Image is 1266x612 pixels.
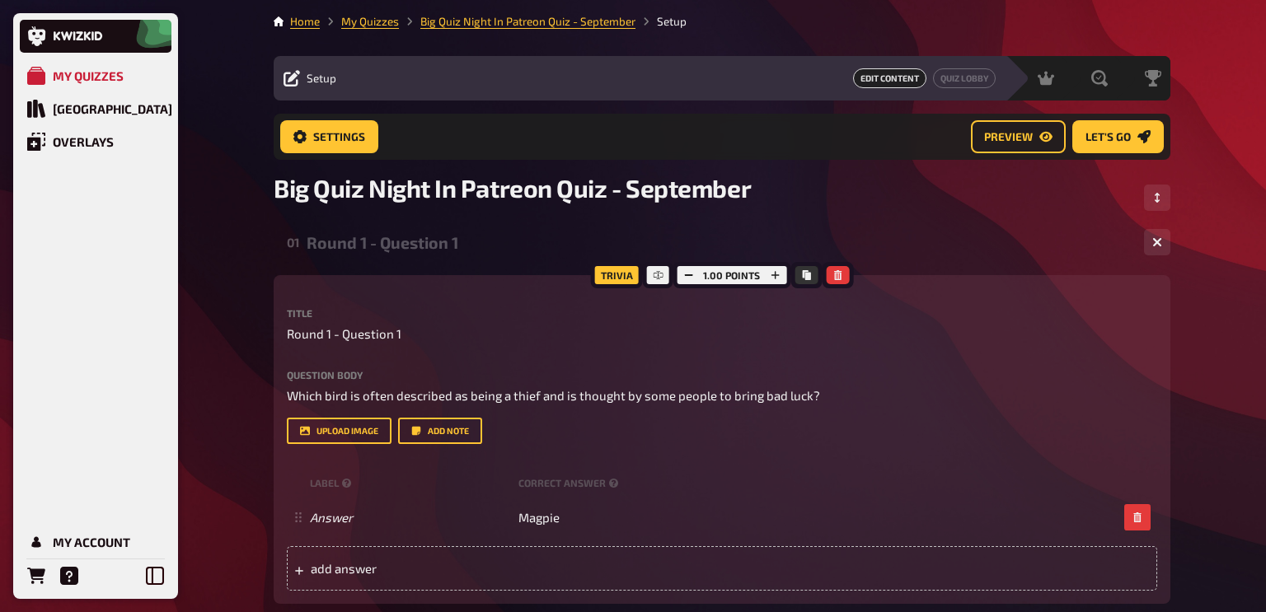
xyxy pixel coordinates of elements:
div: [GEOGRAPHIC_DATA] [53,101,172,116]
a: My Quizzes [341,15,399,28]
a: Let's go [1072,120,1164,153]
div: 1.00 points [673,262,790,288]
div: My Account [53,535,130,549]
button: Change Order [1144,185,1170,211]
a: Quiz Lobby [933,68,996,88]
i: Answer [310,510,353,525]
a: Settings [280,120,378,153]
span: Magpie [518,510,560,525]
a: Home [290,15,320,28]
li: Home [290,13,320,30]
span: Edit Content [853,68,926,88]
div: Overlays [53,134,114,149]
li: My Quizzes [320,13,399,30]
button: Add note [398,418,482,444]
a: Big Quiz Night In Patreon Quiz - September [420,15,635,28]
label: Title [287,308,1157,318]
a: Orders [20,559,53,592]
a: My Account [20,526,171,558]
div: Trivia [591,262,643,288]
span: add answer [311,561,567,576]
span: Preview [984,132,1033,143]
a: Overlays [20,125,171,158]
button: Copy [795,266,818,284]
span: Round 1 - Question 1 [287,325,401,343]
small: label [310,476,512,490]
div: 01 [287,235,300,250]
span: Big Quiz Night In Patreon Quiz - September [274,173,751,203]
span: Settings [313,132,365,143]
div: Round 1 - Question 1 [307,233,1131,252]
button: upload image [287,418,392,444]
a: Quiz Library [20,92,171,125]
li: Big Quiz Night In Patreon Quiz - September [399,13,635,30]
li: Setup [635,13,687,30]
a: Help [53,559,86,592]
span: Let's go [1085,132,1131,143]
label: Question body [287,370,1157,380]
span: Which bird is often described as being a thief and is thought by some people to bring bad luck? [287,388,820,403]
small: correct answer [518,476,621,490]
a: Preview [971,120,1066,153]
span: Setup [307,72,336,85]
div: My Quizzes [53,68,124,83]
a: My Quizzes [20,59,171,92]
